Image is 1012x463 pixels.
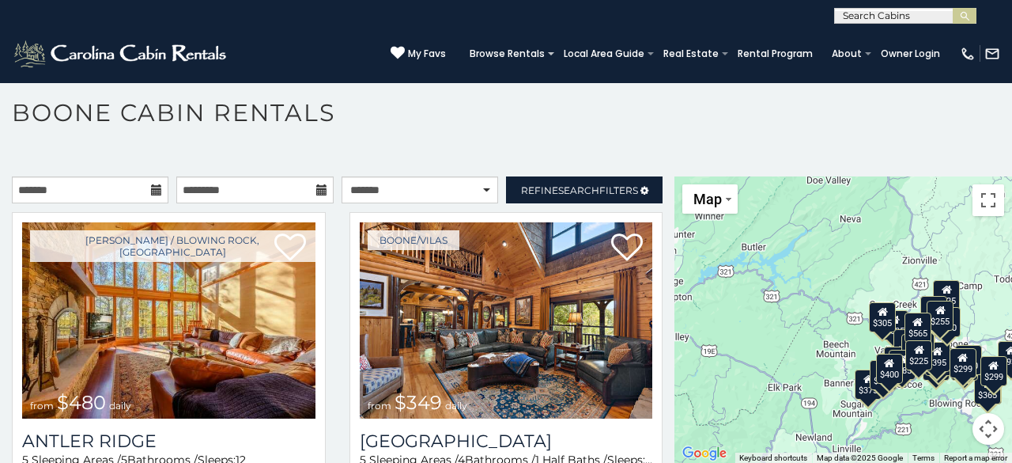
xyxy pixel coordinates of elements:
[889,349,916,379] div: $485
[950,347,976,378] div: $299
[908,321,935,351] div: $210
[912,454,935,462] a: Terms
[368,230,459,250] a: Boone/Vilas
[920,295,947,325] div: $320
[876,354,903,384] div: $400
[944,454,1007,462] a: Report a map error
[972,184,1004,216] button: Toggle fullscreen view
[395,391,442,414] span: $349
[824,43,870,65] a: About
[925,345,952,375] div: $675
[974,374,1001,404] div: $365
[109,400,131,412] span: daily
[22,222,315,419] img: Antler Ridge
[360,431,653,452] h3: Diamond Creek Lodge
[30,400,54,412] span: from
[22,222,315,419] a: Antler Ridge from $480 daily
[611,232,643,265] a: Add to favorites
[884,347,911,377] div: $400
[893,329,919,359] div: $410
[870,360,897,390] div: $330
[57,391,106,414] span: $480
[955,344,982,374] div: $380
[655,43,727,65] a: Real Estate
[22,431,315,452] a: Antler Ridge
[984,46,1000,62] img: mail-regular-white.png
[975,374,1002,404] div: $350
[980,356,1006,386] div: $299
[904,313,931,343] div: $565
[360,431,653,452] a: [GEOGRAPHIC_DATA]
[368,400,391,412] span: from
[923,341,950,371] div: $395
[960,46,976,62] img: phone-regular-white.png
[933,279,960,309] div: $525
[445,400,467,412] span: daily
[693,191,722,207] span: Map
[901,334,928,364] div: $451
[972,413,1004,445] button: Map camera controls
[922,350,949,380] div: $315
[462,43,553,65] a: Browse Rentals
[730,43,821,65] a: Rental Program
[927,301,953,331] div: $255
[521,184,638,196] span: Refine Filters
[873,43,948,65] a: Owner Login
[855,370,882,400] div: $375
[12,38,231,70] img: White-1-2.png
[558,184,599,196] span: Search
[951,350,978,380] div: $695
[905,340,932,370] div: $225
[817,454,903,462] span: Map data ©2025 Google
[360,222,653,419] a: Diamond Creek Lodge from $349 daily
[934,307,961,337] div: $250
[408,47,446,61] span: My Favs
[30,230,315,262] a: [PERSON_NAME] / Blowing Rock, [GEOGRAPHIC_DATA]
[556,43,652,65] a: Local Area Guide
[682,184,738,214] button: Change map style
[506,176,663,203] a: RefineSearchFilters
[391,46,446,62] a: My Favs
[869,302,896,332] div: $305
[360,222,653,419] img: Diamond Creek Lodge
